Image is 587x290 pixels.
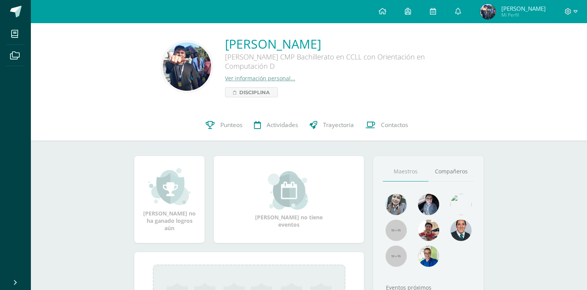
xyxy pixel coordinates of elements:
[225,52,457,75] div: [PERSON_NAME] CMP Bachillerato en CCLL con Orientación en Computación D
[501,5,546,12] span: [PERSON_NAME]
[450,220,472,241] img: eec80b72a0218df6e1b0c014193c2b59.png
[200,110,248,141] a: Punteos
[360,110,414,141] a: Contactos
[501,12,546,18] span: Mi Perfil
[268,171,310,210] img: event_small.png
[428,162,474,181] a: Compañeros
[267,121,298,129] span: Actividades
[163,42,211,91] img: bfa5332195be570aa403b7f1b640bb93.png
[250,171,328,228] div: [PERSON_NAME] no tiene eventos
[386,220,407,241] img: 55x55
[418,194,439,215] img: b8baad08a0802a54ee139394226d2cf3.png
[142,167,197,232] div: [PERSON_NAME] no ha ganado logros aún
[225,75,295,82] a: Ver información personal...
[225,36,457,52] a: [PERSON_NAME]
[304,110,360,141] a: Trayectoria
[480,4,496,19] img: b6b365b4af654ad970a780ec0721cded.png
[418,246,439,267] img: 10741f48bcca31577cbcd80b61dad2f3.png
[225,87,278,97] a: Disciplina
[220,121,242,129] span: Punteos
[450,194,472,215] img: c25c8a4a46aeab7e345bf0f34826bacf.png
[323,121,354,129] span: Trayectoria
[386,194,407,215] img: 45bd7986b8947ad7e5894cbc9b781108.png
[149,167,191,206] img: achievement_small.png
[239,88,270,97] span: Disciplina
[383,162,428,181] a: Maestros
[418,220,439,241] img: 11152eb22ca3048aebc25a5ecf6973a7.png
[248,110,304,141] a: Actividades
[381,121,408,129] span: Contactos
[386,246,407,267] img: 55x55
